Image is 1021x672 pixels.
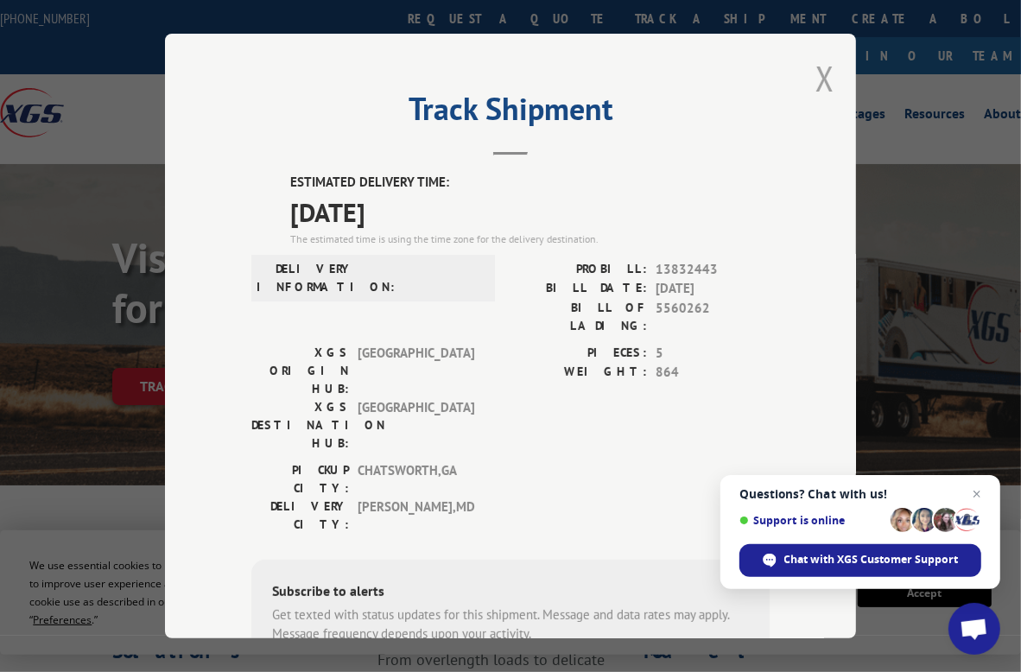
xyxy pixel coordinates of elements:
label: PROBILL: [510,259,647,279]
label: DELIVERY INFORMATION: [257,259,354,295]
span: Close chat [967,484,987,504]
label: WEIGHT: [510,363,647,383]
span: 13832443 [656,259,770,279]
span: [DATE] [290,192,770,231]
span: Support is online [739,514,885,527]
div: Chat with XGS Customer Support [739,544,981,577]
span: CHATSWORTH , GA [358,460,474,497]
label: BILL DATE: [510,279,647,299]
div: Open chat [948,603,1000,655]
label: XGS DESTINATION HUB: [251,397,349,452]
span: Questions? Chat with us! [739,487,981,501]
span: [GEOGRAPHIC_DATA] [358,343,474,397]
button: Close modal [815,55,834,101]
label: BILL OF LADING: [510,298,647,334]
span: 5560262 [656,298,770,334]
span: Chat with XGS Customer Support [784,552,959,567]
span: [DATE] [656,279,770,299]
label: PIECES: [510,343,647,363]
span: 5 [656,343,770,363]
span: [PERSON_NAME] , MD [358,497,474,533]
div: The estimated time is using the time zone for the delivery destination. [290,231,770,246]
label: ESTIMATED DELIVERY TIME: [290,173,770,193]
div: Get texted with status updates for this shipment. Message and data rates may apply. Message frequ... [272,605,749,643]
div: Subscribe to alerts [272,580,749,605]
label: PICKUP CITY: [251,460,349,497]
h2: Track Shipment [251,97,770,130]
span: 864 [656,363,770,383]
span: [GEOGRAPHIC_DATA] [358,397,474,452]
label: DELIVERY CITY: [251,497,349,533]
label: XGS ORIGIN HUB: [251,343,349,397]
